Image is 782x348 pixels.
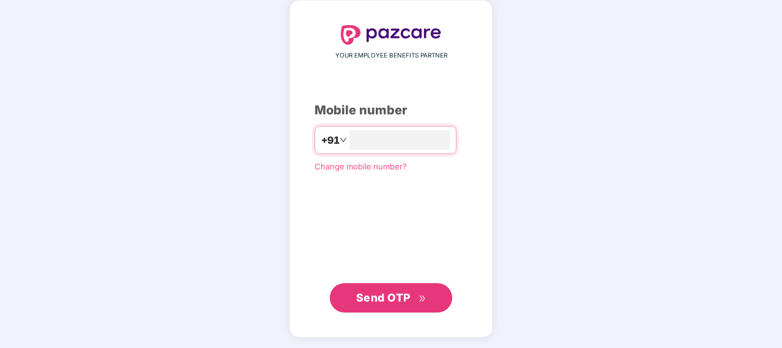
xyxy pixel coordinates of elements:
[419,295,426,303] span: double-right
[340,136,347,144] span: down
[321,133,340,148] span: +91
[315,101,467,120] div: Mobile number
[335,51,447,61] span: YOUR EMPLOYEE BENEFITS PARTNER
[341,25,441,45] img: logo
[330,283,452,313] button: Send OTPdouble-right
[356,291,411,304] span: Send OTP
[315,161,407,171] a: Change mobile number?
